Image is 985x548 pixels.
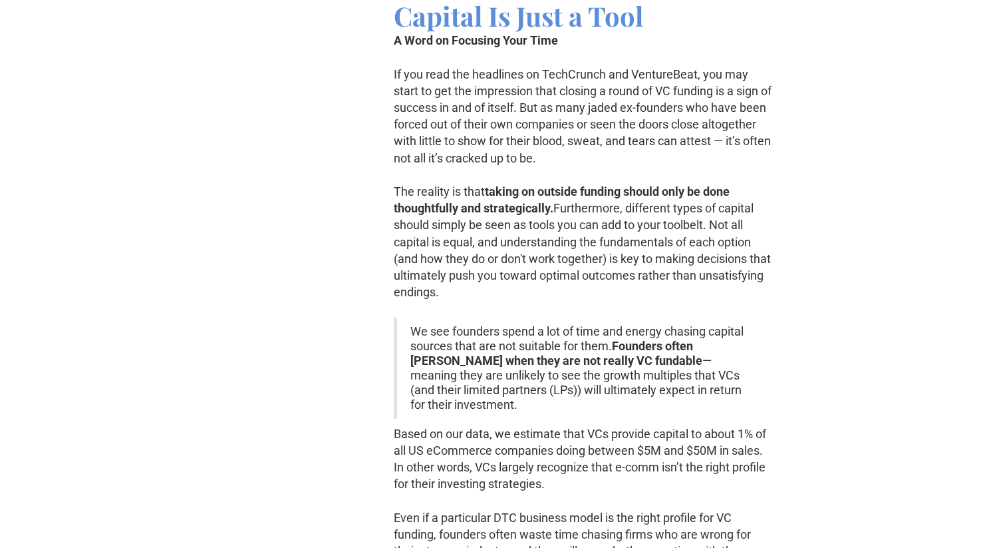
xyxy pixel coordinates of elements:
strong: taking on outside funding should only be done thoughtfully and strategically. [394,184,730,215]
strong: A Word on Focusing Your Time [394,33,558,47]
strong: Founders often [PERSON_NAME] when they are not really VC fundable [410,339,702,368]
p: Based on our data, we estimate that VCs provide capital to about 1% of all US eCommerce companies... [394,425,772,493]
p: If you read the headlines on TechCrunch and VentureBeat, you may start to get the impression that... [394,32,772,166]
p: The reality is that Furthermore, different types of capital should simply be seen as tools you ca... [394,183,772,300]
blockquote: We see founders spend a lot of time and energy chasing capital sources that are not suitable for ... [394,318,772,419]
